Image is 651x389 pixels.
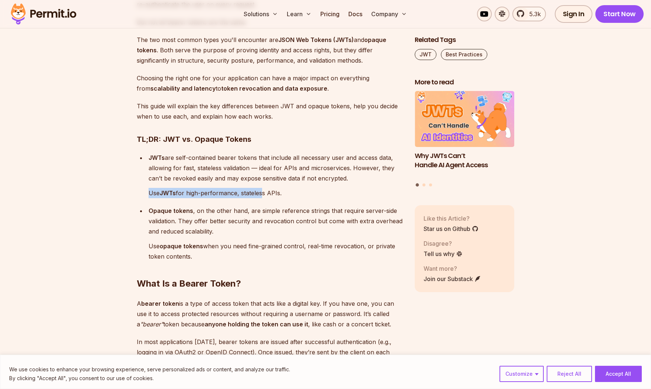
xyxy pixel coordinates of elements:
button: Solutions [241,7,281,21]
p: By clicking "Accept All", you consent to our use of cookies. [9,374,290,383]
strong: token revocation and data exposure [221,85,327,92]
p: In most applications [DATE], bearer tokens are issued after successful authentication (e.g., logg... [137,337,403,368]
p: We use cookies to enhance your browsing experience, serve personalized ads or content, and analyz... [9,365,290,374]
strong: JSON Web Tokens (JWTs) [278,36,354,43]
p: The two most common types you'll encounter are and . Both serve the purpose of proving identity a... [137,35,403,66]
strong: scalability and latency [150,85,216,92]
a: Best Practices [441,49,487,60]
p: Use when you need fine-grained control, real-time revocation, or private token contents. [149,241,403,262]
h2: What Is a Bearer Token? [137,248,403,290]
strong: bearer token [141,300,179,307]
li: 1 of 3 [415,91,514,179]
div: Posts [415,91,514,188]
a: 5.3k [512,7,546,21]
strong: JWTs [160,189,176,197]
strong: opaque tokens [160,242,203,250]
img: Permit logo [7,1,80,27]
button: Accept All [595,366,642,382]
p: , on the other hand, are simple reference strings that require server-side validation. They offer... [149,206,403,236]
a: Why JWTs Can’t Handle AI Agent AccessWhy JWTs Can’t Handle AI Agent Access [415,91,514,179]
em: "bearer" [140,320,163,328]
button: Go to slide 3 [429,183,432,186]
a: Pricing [317,7,342,21]
a: Docs [345,7,365,21]
p: Like this Article? [424,214,478,223]
img: Why JWTs Can’t Handle AI Agent Access [415,91,514,147]
button: Go to slide 1 [416,183,419,187]
p: Want more? [424,264,481,273]
h2: More to read [415,78,514,87]
p: Disagree? [424,239,463,248]
strong: anyone holding the token can use it [205,320,308,328]
h3: Why JWTs Can’t Handle AI Agent Access [415,151,514,170]
p: Use for high-performance, stateless APIs. [149,188,403,198]
a: JWT [415,49,436,60]
p: are self-contained bearer tokens that include all necessary user and access data, allowing for fa... [149,153,403,183]
p: A is a type of access token that acts like a digital key. If you have one, you can use it to acce... [137,298,403,329]
strong: JWTs [149,154,165,161]
button: Company [368,7,410,21]
button: Learn [284,7,314,21]
p: Choosing the right one for your application can have a major impact on everything from to . [137,73,403,94]
a: Sign In [555,5,593,23]
button: Customize [499,366,544,382]
a: Star us on Github [424,224,478,233]
span: 5.3k [525,10,541,18]
a: Tell us why [424,249,463,258]
p: This guide will explain the key differences between JWT and opaque tokens, help you decide when t... [137,101,403,122]
strong: Opaque tokens [149,207,193,214]
button: Reject All [547,366,592,382]
button: Go to slide 2 [422,183,425,186]
a: Start Now [595,5,644,23]
strong: opaque tokens [137,36,386,54]
h2: Related Tags [415,35,514,45]
strong: TL;DR: JWT vs. Opaque Tokens [137,135,251,144]
a: Join our Substack [424,274,481,283]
